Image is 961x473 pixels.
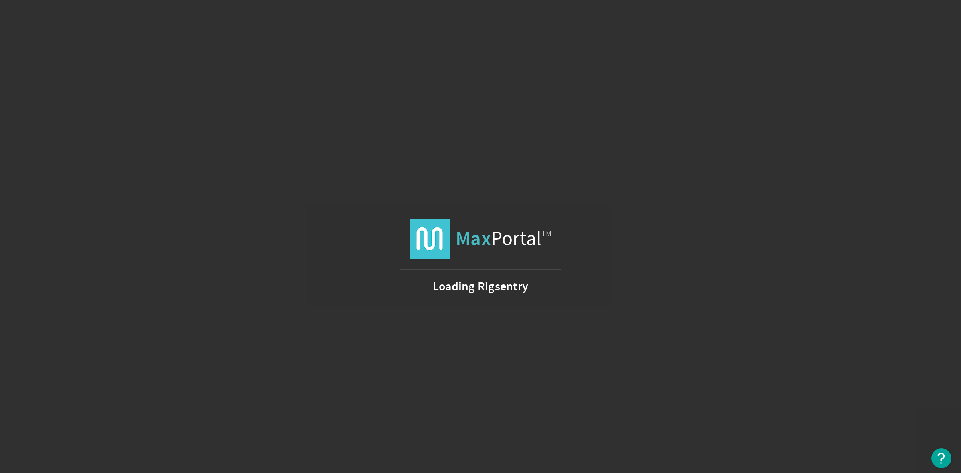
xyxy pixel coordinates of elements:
[931,448,951,468] button: Open Resource Center
[541,229,551,239] span: TM
[433,282,528,290] strong: Loading Rigsentry
[456,219,551,259] span: Portal
[456,225,491,252] strong: Max
[410,219,450,259] img: logo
